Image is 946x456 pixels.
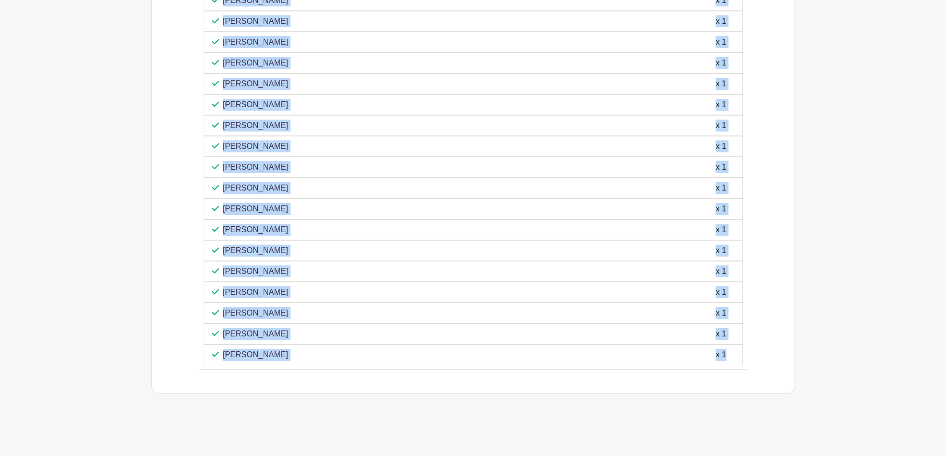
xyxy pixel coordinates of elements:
div: x 1 [716,307,726,319]
p: [PERSON_NAME] [223,99,289,111]
p: [PERSON_NAME] [223,36,289,48]
div: x 1 [716,349,726,361]
p: [PERSON_NAME] [223,328,289,340]
div: x 1 [716,57,726,69]
p: [PERSON_NAME] [223,203,289,215]
p: [PERSON_NAME] [223,286,289,298]
p: [PERSON_NAME] [223,224,289,236]
div: x 1 [716,203,726,215]
p: [PERSON_NAME] [223,265,289,277]
div: x 1 [716,78,726,90]
div: x 1 [716,286,726,298]
p: [PERSON_NAME] [223,140,289,152]
p: [PERSON_NAME] [223,245,289,257]
div: x 1 [716,328,726,340]
p: [PERSON_NAME] [223,15,289,27]
p: [PERSON_NAME] [223,78,289,90]
div: x 1 [716,120,726,131]
div: x 1 [716,265,726,277]
p: [PERSON_NAME] [223,120,289,131]
div: x 1 [716,182,726,194]
div: x 1 [716,99,726,111]
div: x 1 [716,161,726,173]
p: [PERSON_NAME] [223,307,289,319]
p: [PERSON_NAME] [223,161,289,173]
div: x 1 [716,36,726,48]
div: x 1 [716,140,726,152]
div: x 1 [716,245,726,257]
div: x 1 [716,15,726,27]
p: [PERSON_NAME] [223,57,289,69]
p: [PERSON_NAME] [223,182,289,194]
p: [PERSON_NAME] [223,349,289,361]
div: x 1 [716,224,726,236]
